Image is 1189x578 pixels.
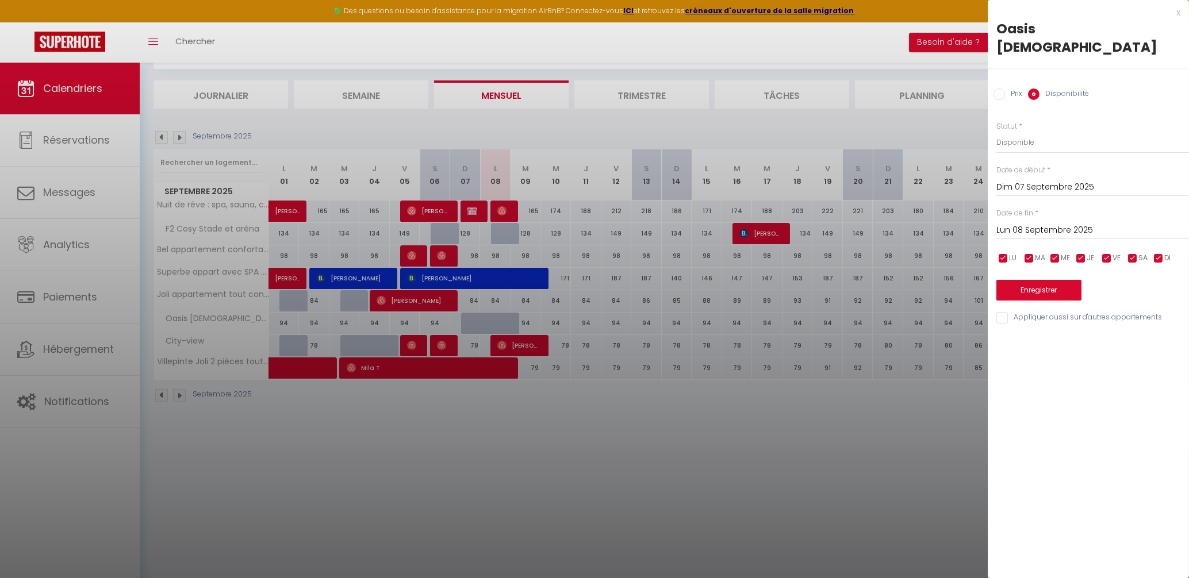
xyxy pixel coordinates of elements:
div: x [988,6,1180,20]
span: JE [1087,253,1094,264]
label: Statut [996,121,1017,132]
span: ME [1061,253,1070,264]
span: MA [1035,253,1045,264]
span: SA [1138,253,1148,264]
span: LU [1009,253,1017,264]
button: Ouvrir le widget de chat LiveChat [9,5,44,39]
label: Date de début [996,165,1045,176]
span: DI [1164,253,1171,264]
label: Disponibilité [1040,88,1089,101]
span: VE [1113,253,1121,264]
button: Enregistrer [996,280,1081,300]
label: Prix [1005,88,1022,101]
div: Oasis [DEMOGRAPHIC_DATA] [996,20,1180,56]
label: Date de fin [996,208,1033,219]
